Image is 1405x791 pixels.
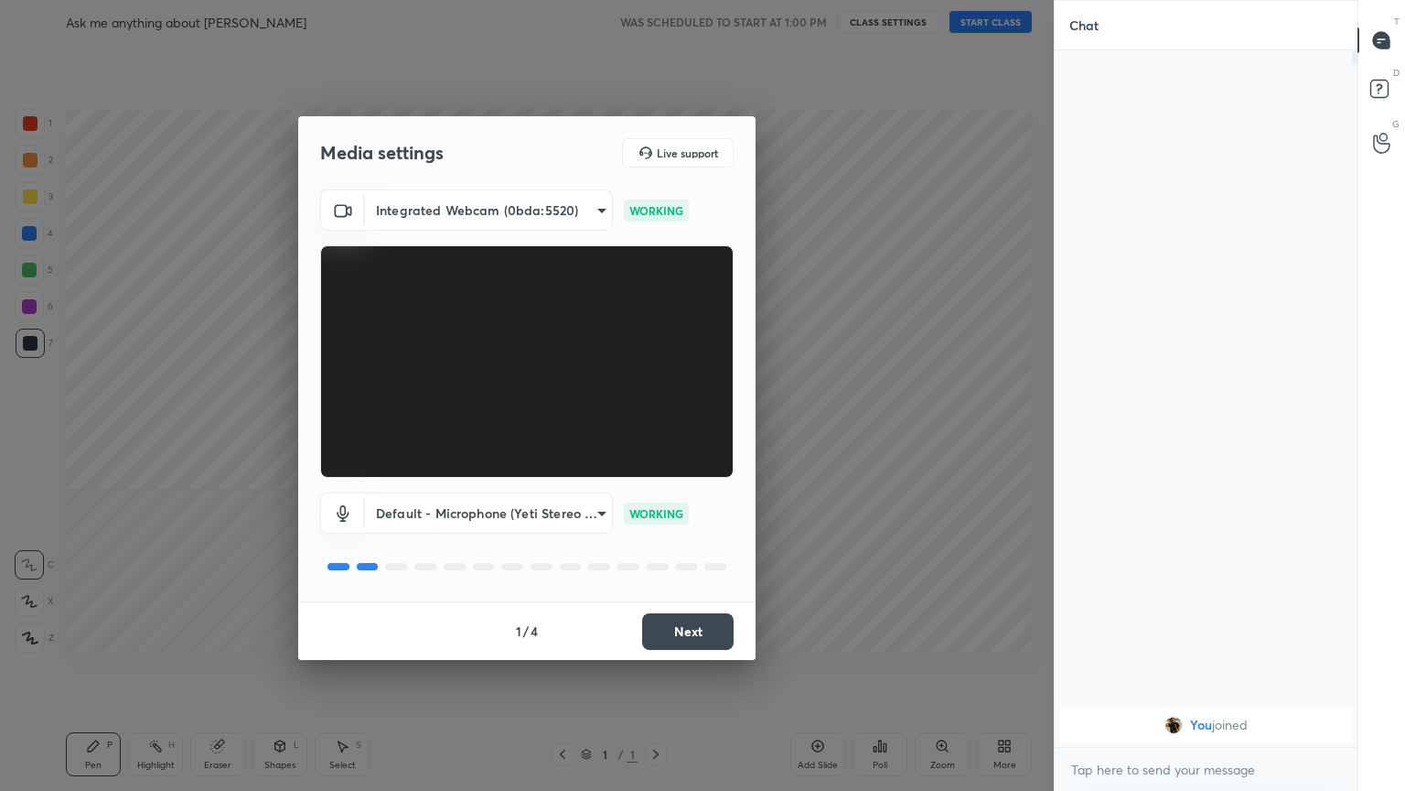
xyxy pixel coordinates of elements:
span: joined [1212,718,1248,732]
img: 972cef165c4e428681d13a87c9ec34ae.jpg [1164,716,1183,734]
p: D [1393,66,1400,80]
div: grid [1055,703,1357,747]
button: Next [642,613,734,650]
h4: / [523,622,529,641]
span: You [1190,718,1212,732]
div: Integrated Webcam (0bda:5520) [365,493,613,534]
h4: 1 [516,622,521,641]
p: WORKING [629,505,683,522]
p: G [1392,117,1400,131]
h4: 4 [531,622,538,641]
p: T [1394,15,1400,28]
p: WORKING [629,202,683,219]
p: Chat [1055,1,1113,49]
h2: Media settings [320,141,444,165]
h5: Live support [657,147,718,158]
div: Integrated Webcam (0bda:5520) [365,190,613,231]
